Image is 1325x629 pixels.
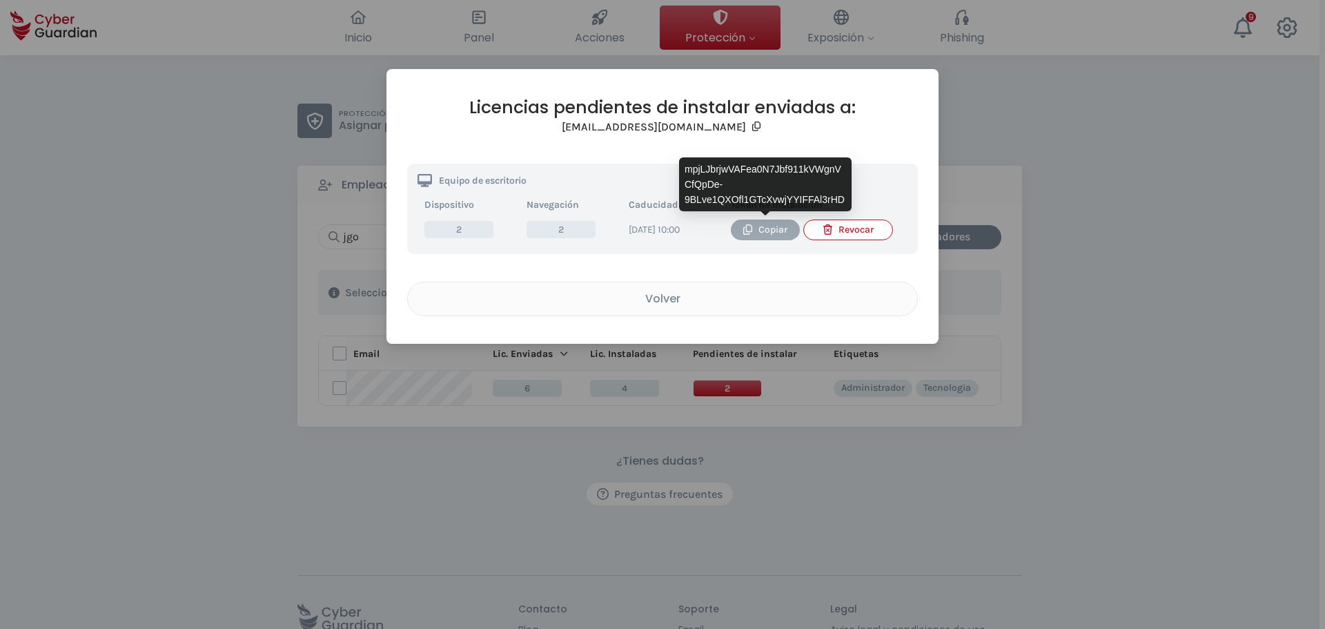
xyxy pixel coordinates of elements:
[803,220,893,240] button: Revocar
[407,282,918,316] button: Volver
[424,221,493,238] span: 2
[622,216,724,244] td: [DATE] 10:00
[407,97,918,118] h2: Licencias pendientes de instalar enviadas a:
[562,120,746,134] h3: [EMAIL_ADDRESS][DOMAIN_NAME]
[520,194,622,216] th: Navegación
[418,194,520,216] th: Dispositivo
[527,221,596,238] span: 2
[731,220,800,240] button: Copiar
[679,157,852,211] div: mpjLJbrjwVAFea0N7Jbf911kVWgnVCfQpDe-9BLve1QXOfl1GTcXvwjYYIFFAl3rHD
[814,222,882,238] div: Revocar
[439,176,527,186] p: Equipo de escritorio
[418,290,907,307] div: Volver
[741,222,789,238] div: Copiar
[622,194,724,216] th: Caducidad
[749,118,763,136] button: Copy email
